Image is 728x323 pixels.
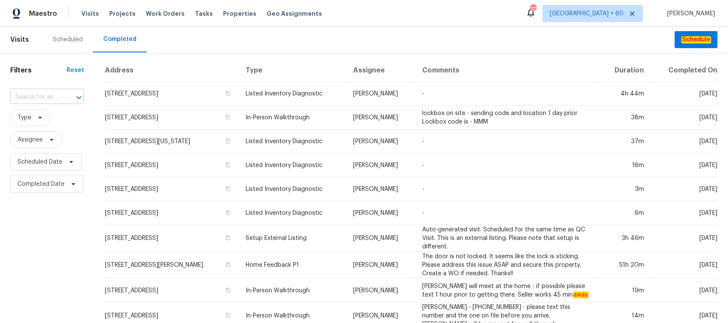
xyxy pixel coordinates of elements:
[416,153,600,177] td: -
[600,59,651,82] th: Duration
[224,137,232,145] button: Copy Address
[224,113,232,121] button: Copy Address
[104,279,239,303] td: [STREET_ADDRESS]
[10,30,29,49] span: Visits
[17,136,43,144] span: Assignee
[651,177,718,201] td: [DATE]
[416,106,600,130] td: lockbox on site - sending code and location 1 day prior Lockbox code is - MMM
[346,106,416,130] td: [PERSON_NAME]
[239,82,346,106] td: Listed Inventory Diagnostic
[239,106,346,130] td: In-Person Walkthrough
[53,35,83,44] div: Scheduled
[600,82,651,106] td: 4h 44m
[239,225,346,252] td: Setup External Listing
[651,106,718,130] td: [DATE]
[346,279,416,303] td: [PERSON_NAME]
[651,279,718,303] td: [DATE]
[29,9,57,18] span: Maestro
[239,59,346,82] th: Type
[17,180,64,188] span: Completed Date
[675,31,718,49] button: Schedule
[104,82,239,106] td: [STREET_ADDRESS]
[346,225,416,252] td: [PERSON_NAME]
[67,66,84,75] div: Reset
[600,279,651,303] td: 19m
[416,252,600,279] td: The door is not locked. It seems like the lock is sticking. Please address this issue ASAP and se...
[346,153,416,177] td: [PERSON_NAME]
[600,153,651,177] td: 16m
[416,225,600,252] td: Auto-generated visit. Scheduled for the same time as QC Visit. This is an external listing. Pleas...
[239,252,346,279] td: Home Feedback P1
[550,9,624,18] span: [GEOGRAPHIC_DATA] + 60
[10,91,60,104] input: Search for an address...
[104,153,239,177] td: [STREET_ADDRESS]
[17,113,31,122] span: Type
[651,201,718,225] td: [DATE]
[651,82,718,106] td: [DATE]
[416,201,600,225] td: -
[651,59,718,82] th: Completed On
[239,279,346,303] td: In-Person Walkthrough
[346,177,416,201] td: [PERSON_NAME]
[239,130,346,153] td: Listed Inventory Diagnostic
[239,177,346,201] td: Listed Inventory Diagnostic
[346,201,416,225] td: [PERSON_NAME]
[651,225,718,252] td: [DATE]
[224,261,232,268] button: Copy Address
[573,291,589,298] em: away
[416,130,600,153] td: -
[530,5,536,14] div: 777
[195,11,213,17] span: Tasks
[682,36,711,43] em: Schedule
[239,153,346,177] td: Listed Inventory Diagnostic
[17,158,62,166] span: Scheduled Date
[224,234,232,242] button: Copy Address
[73,92,85,104] button: Open
[109,9,136,18] span: Projects
[224,161,232,169] button: Copy Address
[664,9,715,18] span: [PERSON_NAME]
[346,252,416,279] td: [PERSON_NAME]
[416,177,600,201] td: -
[346,59,416,82] th: Assignee
[103,35,136,43] div: Completed
[600,130,651,153] td: 37m
[651,130,718,153] td: [DATE]
[224,286,232,294] button: Copy Address
[81,9,99,18] span: Visits
[104,225,239,252] td: [STREET_ADDRESS]
[346,82,416,106] td: [PERSON_NAME]
[416,82,600,106] td: -
[239,201,346,225] td: Listed Inventory Diagnostic
[416,279,600,303] td: [PERSON_NAME] will meet at the home - if possible please text 1 hour prior to getting there. Sell...
[224,209,232,216] button: Copy Address
[104,252,239,279] td: [STREET_ADDRESS][PERSON_NAME]
[416,59,600,82] th: Comments
[224,311,232,319] button: Copy Address
[146,9,185,18] span: Work Orders
[10,66,67,75] h1: Filters
[600,106,651,130] td: 38m
[651,153,718,177] td: [DATE]
[224,185,232,193] button: Copy Address
[651,252,718,279] td: [DATE]
[104,177,239,201] td: [STREET_ADDRESS]
[104,106,239,130] td: [STREET_ADDRESS]
[600,201,651,225] td: 6m
[104,130,239,153] td: [STREET_ADDRESS][US_STATE]
[346,130,416,153] td: [PERSON_NAME]
[600,225,651,252] td: 3h 46m
[104,201,239,225] td: [STREET_ADDRESS]
[267,9,322,18] span: Geo Assignments
[600,252,651,279] td: 51h 20m
[600,177,651,201] td: 3m
[224,89,232,97] button: Copy Address
[104,59,239,82] th: Address
[223,9,256,18] span: Properties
